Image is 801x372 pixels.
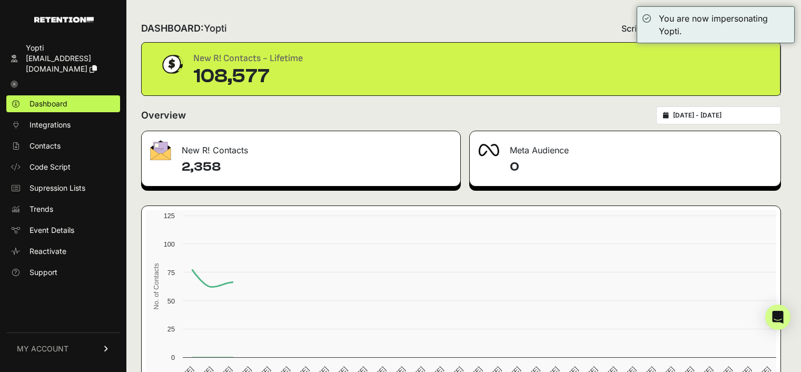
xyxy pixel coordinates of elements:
[765,305,790,330] div: Open Intercom Messenger
[470,131,781,163] div: Meta Audience
[6,243,120,260] a: Reactivate
[29,267,57,278] span: Support
[6,95,120,112] a: Dashboard
[167,325,175,333] text: 25
[510,159,773,175] h4: 0
[26,54,91,73] span: [EMAIL_ADDRESS][DOMAIN_NAME]
[6,40,120,77] a: Yopti [EMAIL_ADDRESS][DOMAIN_NAME]
[193,51,303,66] div: New R! Contacts - Lifetime
[141,108,186,123] h2: Overview
[204,23,227,34] span: Yopti
[6,116,120,133] a: Integrations
[164,212,175,220] text: 125
[621,22,671,35] span: Script status
[478,144,499,156] img: fa-meta-2f981b61bb99beabf952f7030308934f19ce035c18b003e963880cc3fabeebb7.png
[29,204,53,214] span: Trends
[29,141,61,151] span: Contacts
[6,332,120,365] a: MY ACCOUNT
[193,66,303,87] div: 108,577
[164,240,175,248] text: 100
[152,263,160,309] text: No. of Contacts
[29,162,71,172] span: Code Script
[6,222,120,239] a: Event Details
[17,344,68,354] span: MY ACCOUNT
[34,17,94,23] img: Retention.com
[6,180,120,197] a: Supression Lists
[6,201,120,218] a: Trends
[6,138,120,154] a: Contacts
[142,131,460,163] div: New R! Contacts
[29,120,71,130] span: Integrations
[167,269,175,277] text: 75
[141,21,227,36] h2: DASHBOARD:
[6,264,120,281] a: Support
[182,159,452,175] h4: 2,358
[29,246,66,257] span: Reactivate
[171,354,175,361] text: 0
[167,297,175,305] text: 50
[159,51,185,77] img: dollar-coin-05c43ed7efb7bc0c12610022525b4bbbb207c7efeef5aecc26f025e68dcafac9.png
[6,159,120,175] a: Code Script
[26,43,116,53] div: Yopti
[29,225,74,236] span: Event Details
[29,99,67,109] span: Dashboard
[29,183,85,193] span: Supression Lists
[659,12,789,37] div: You are now impersonating Yopti.
[150,140,171,160] img: fa-envelope-19ae18322b30453b285274b1b8af3d052b27d846a4fbe8435d1a52b978f639a2.png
